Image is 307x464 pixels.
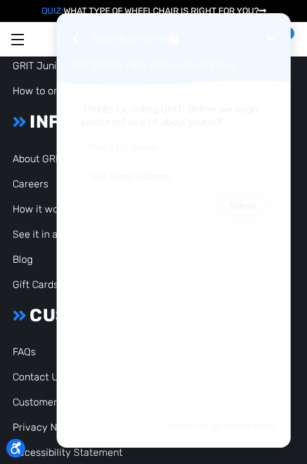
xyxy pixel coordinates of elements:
[42,165,225,187] input: Your Email Address
[181,407,193,420] img: 👋
[13,279,59,290] a: Gift Cards
[42,136,225,158] input: Your First Name
[13,60,66,72] a: GRIT Junior
[128,418,235,433] a: Powered by Tidio.
[13,85,72,97] a: How to order
[127,33,140,45] img: 👋
[13,178,48,190] a: Careers
[13,253,33,265] a: Blog
[13,371,64,383] a: Contact Us
[42,6,266,16] a: QUIZ:WHAT TYPE OF WHEELCHAIR IS RIGHT FOR YOU?
[13,111,294,133] h3: INFORMATION
[13,346,36,358] a: FAQs
[13,153,64,165] a: About GRIT
[13,305,294,326] h3: CUSTOMER
[109,399,204,426] button: Chat with us👋
[42,6,64,16] span: QUIZ:
[118,406,194,419] span: Chat with us
[13,228,81,240] a: See it in action
[13,396,96,408] a: Customer Support
[179,195,225,216] button: Submit
[13,421,81,433] a: Privacy Notice
[218,26,243,51] button: Minimize
[13,203,72,215] a: How it works
[53,32,141,45] span: Hello from GRIT!
[11,39,24,40] span: Toggle menu
[42,84,225,128] span: Thanks for visiting GRIT! Before we begin, please tell us a bit about yourself.
[31,58,198,70] span: We typically reply within a few minutes.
